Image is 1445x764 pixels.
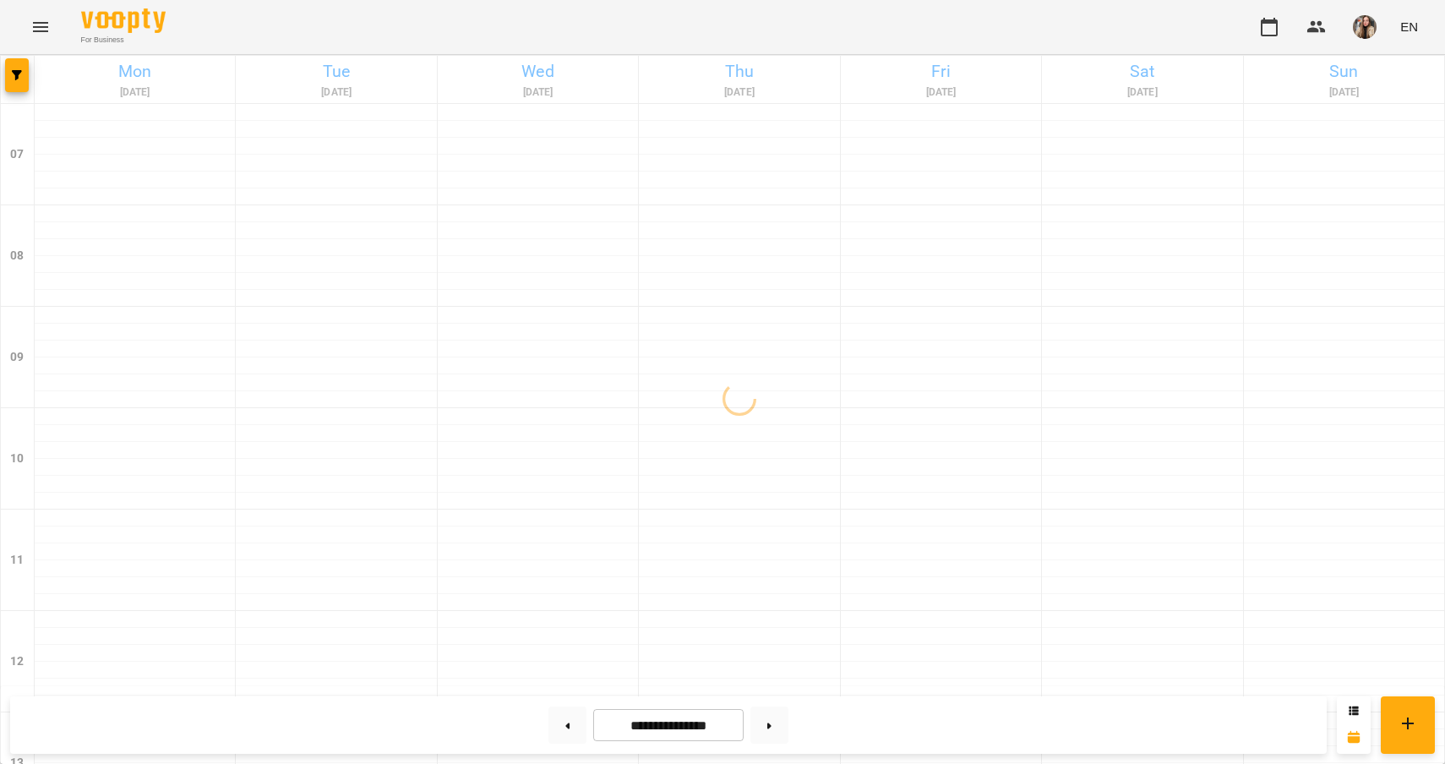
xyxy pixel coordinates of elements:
h6: Fri [843,58,1039,85]
h6: [DATE] [1044,85,1240,101]
h6: Thu [641,58,837,85]
h6: 08 [10,247,24,265]
button: EN [1393,11,1425,42]
h6: 10 [10,450,24,468]
h6: Sun [1246,58,1442,85]
span: EN [1400,18,1418,35]
span: For Business [81,35,166,46]
h6: [DATE] [843,85,1039,101]
h6: [DATE] [1246,85,1442,101]
h6: 09 [10,348,24,367]
h6: 12 [10,652,24,671]
h6: Mon [37,58,232,85]
h6: 11 [10,551,24,570]
h6: [DATE] [37,85,232,101]
h6: [DATE] [238,85,433,101]
button: Menu [20,7,61,47]
h6: [DATE] [641,85,837,101]
h6: Tue [238,58,433,85]
img: Voopty Logo [81,8,166,33]
h6: Sat [1044,58,1240,85]
img: ff8a976e702017e256ed5c6ae80139e5.jpg [1353,15,1377,39]
h6: Wed [440,58,635,85]
h6: 07 [10,145,24,164]
h6: [DATE] [440,85,635,101]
